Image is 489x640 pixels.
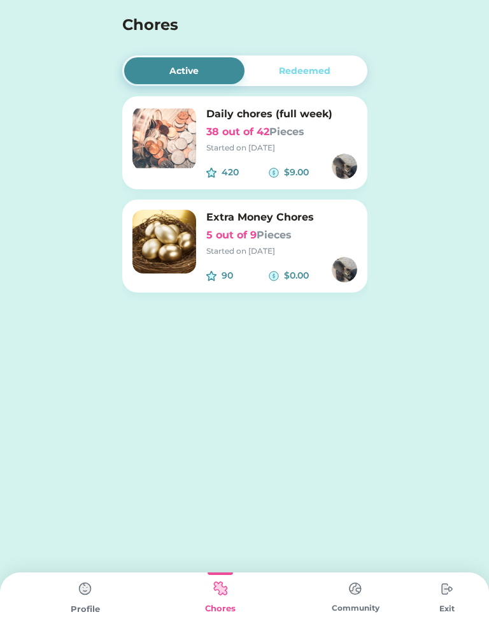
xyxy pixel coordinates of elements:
div: 420 [222,166,269,179]
div: Exit [423,603,471,615]
img: image.png [132,210,196,273]
h6: Daily chores (full week) [206,106,357,122]
div: Active [169,64,199,78]
img: money-cash-dollar-coin--accounting-billing-payment-cash-coin-currency-money-finance.svg [269,168,279,178]
div: $9.00 [284,166,332,179]
div: Started on [DATE] [206,245,357,257]
div: Redeemed [279,64,330,78]
img: interface-favorite-star--reward-rating-rate-social-star-media-favorite-like-stars.svg [206,271,216,281]
img: interface-favorite-star--reward-rating-rate-social-star-media-favorite-like-stars.svg [206,168,216,178]
div: Chores [153,602,288,615]
div: 90 [222,269,269,282]
div: Profile [18,603,153,616]
img: type%3Dchores%2C%20state%3Ddefault.svg [434,576,460,602]
img: https%3A%2F%2F1dfc823d71cc564f25c7cc035732a2d8.cdn.bubble.io%2Ff1754094113168x966788797778818000%... [332,154,357,179]
h6: 5 out of 9 [206,228,357,243]
font: Pieces [257,229,292,241]
h4: Chores [122,13,333,36]
div: Community [288,602,423,614]
font: Pieces [269,126,304,138]
div: $0.00 [284,269,332,282]
img: https%3A%2F%2F1dfc823d71cc564f25c7cc035732a2d8.cdn.bubble.io%2Ff1754094113168x966788797778818000%... [332,257,357,282]
div: Started on [DATE] [206,142,357,154]
img: money-cash-dollar-coin--accounting-billing-payment-cash-coin-currency-money-finance.svg [269,271,279,281]
h6: 38 out of 42 [206,124,357,140]
img: type%3Dchores%2C%20state%3Ddefault.svg [343,576,368,601]
img: image.png [132,106,196,170]
img: type%3Dchores%2C%20state%3Ddefault.svg [73,576,98,602]
img: type%3Dkids%2C%20state%3Dselected.svg [208,576,233,601]
h6: Extra Money Chores [206,210,357,225]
